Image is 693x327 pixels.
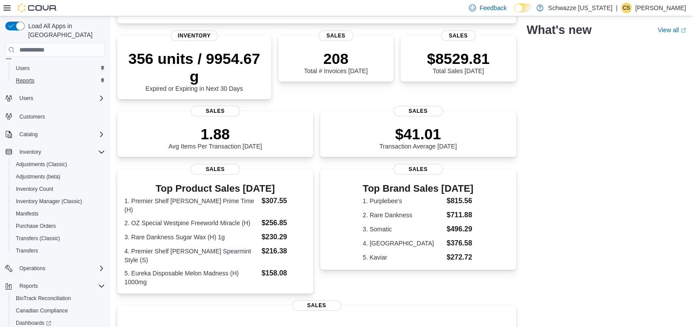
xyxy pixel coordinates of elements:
button: Catalog [16,129,41,140]
button: Customers [2,110,109,123]
span: Manifests [16,210,38,217]
dd: $216.38 [262,246,306,256]
dt: 4. Premier Shelf [PERSON_NAME] Spearmint Style (S) [124,247,258,264]
span: Transfers (Classic) [12,233,105,244]
a: Inventory Manager (Classic) [12,196,86,207]
span: Sales [441,30,476,41]
dt: 1. Premier Shelf [PERSON_NAME] Prime Time (H) [124,197,258,214]
span: Inventory [171,30,218,41]
button: Inventory [2,146,109,158]
span: Sales [191,106,240,116]
dt: 4. [GEOGRAPHIC_DATA] [363,239,443,248]
a: Reports [12,75,38,86]
span: BioTrack Reconciliation [12,293,105,304]
span: Sales [318,30,353,41]
span: BioTrack Reconciliation [16,295,71,302]
span: Operations [16,263,105,274]
h3: Top Product Sales [DATE] [124,183,306,194]
div: Total Sales [DATE] [427,50,490,74]
button: Adjustments (beta) [9,171,109,183]
dd: $376.58 [446,238,473,249]
span: Adjustments (beta) [12,171,105,182]
button: Reports [16,281,41,291]
svg: External link [681,28,686,33]
button: Adjustments (Classic) [9,158,109,171]
dt: 5. Kaviar [363,253,443,262]
span: Inventory Count [16,186,53,193]
img: Cova [18,4,57,12]
dd: $815.56 [446,196,473,206]
dd: $256.85 [262,218,306,228]
span: Inventory [19,149,41,156]
a: Users [12,63,33,74]
span: Sales [191,164,240,175]
p: 1.88 [169,125,262,143]
p: [PERSON_NAME] [635,3,686,13]
div: Avg Items Per Transaction [DATE] [169,125,262,150]
button: Manifests [9,208,109,220]
button: Users [9,62,109,74]
a: Transfers [12,245,41,256]
span: Catalog [19,131,37,138]
span: Operations [19,265,45,272]
dd: $272.72 [446,252,473,263]
p: 208 [304,50,367,67]
div: Total # Invoices [DATE] [304,50,367,74]
span: Sales [292,300,341,311]
button: Transfers (Classic) [9,232,109,245]
a: Adjustments (Classic) [12,159,71,170]
button: Catalog [2,128,109,141]
dt: 2. OZ Special Westpine Freeworld Miracle (H) [124,219,258,227]
span: Sales [393,164,443,175]
button: Operations [16,263,49,274]
button: Users [2,92,109,104]
a: Customers [16,111,49,122]
span: Catalog [16,129,105,140]
span: Load All Apps in [GEOGRAPHIC_DATA] [25,22,105,39]
input: Dark Mode [514,4,532,13]
a: Manifests [12,208,42,219]
span: Inventory Count [12,184,105,194]
span: Dashboards [16,320,51,327]
dd: $711.88 [446,210,473,220]
span: Adjustments (Classic) [16,161,67,168]
span: Users [19,95,33,102]
button: Reports [9,74,109,87]
span: Transfers (Classic) [16,235,60,242]
span: Inventory Manager (Classic) [12,196,105,207]
span: Reports [16,77,34,84]
a: Inventory Count [12,184,57,194]
a: Purchase Orders [12,221,60,231]
span: Reports [16,281,105,291]
a: BioTrack Reconciliation [12,293,75,304]
span: Customers [16,111,105,122]
a: View allExternal link [658,26,686,33]
a: Transfers (Classic) [12,233,64,244]
dt: 5. Eureka Disposable Melon Madness (H) 1000mg [124,269,258,286]
span: Transfers [12,245,105,256]
p: | [616,3,618,13]
button: Reports [2,280,109,292]
span: Users [12,63,105,74]
span: Feedback [479,4,506,12]
span: Purchase Orders [16,223,56,230]
span: Canadian Compliance [12,305,105,316]
dt: 1. Purplebee's [363,197,443,205]
span: Users [16,93,105,104]
dt: 2. Rare Dankness [363,211,443,219]
button: Purchase Orders [9,220,109,232]
button: Operations [2,262,109,275]
dd: $158.08 [262,268,306,279]
dd: $496.29 [446,224,473,234]
button: BioTrack Reconciliation [9,292,109,305]
dt: 3. Somatic [363,225,443,234]
button: Users [16,93,37,104]
a: Canadian Compliance [12,305,71,316]
dt: 3. Rare Dankness Sugar Wax (H) 1g [124,233,258,242]
span: Reports [12,75,105,86]
span: Reports [19,282,38,290]
button: Inventory [16,147,45,157]
div: Expired or Expiring in Next 30 Days [124,50,264,92]
div: Clay Strickland [621,3,632,13]
div: Transaction Average [DATE] [379,125,457,150]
